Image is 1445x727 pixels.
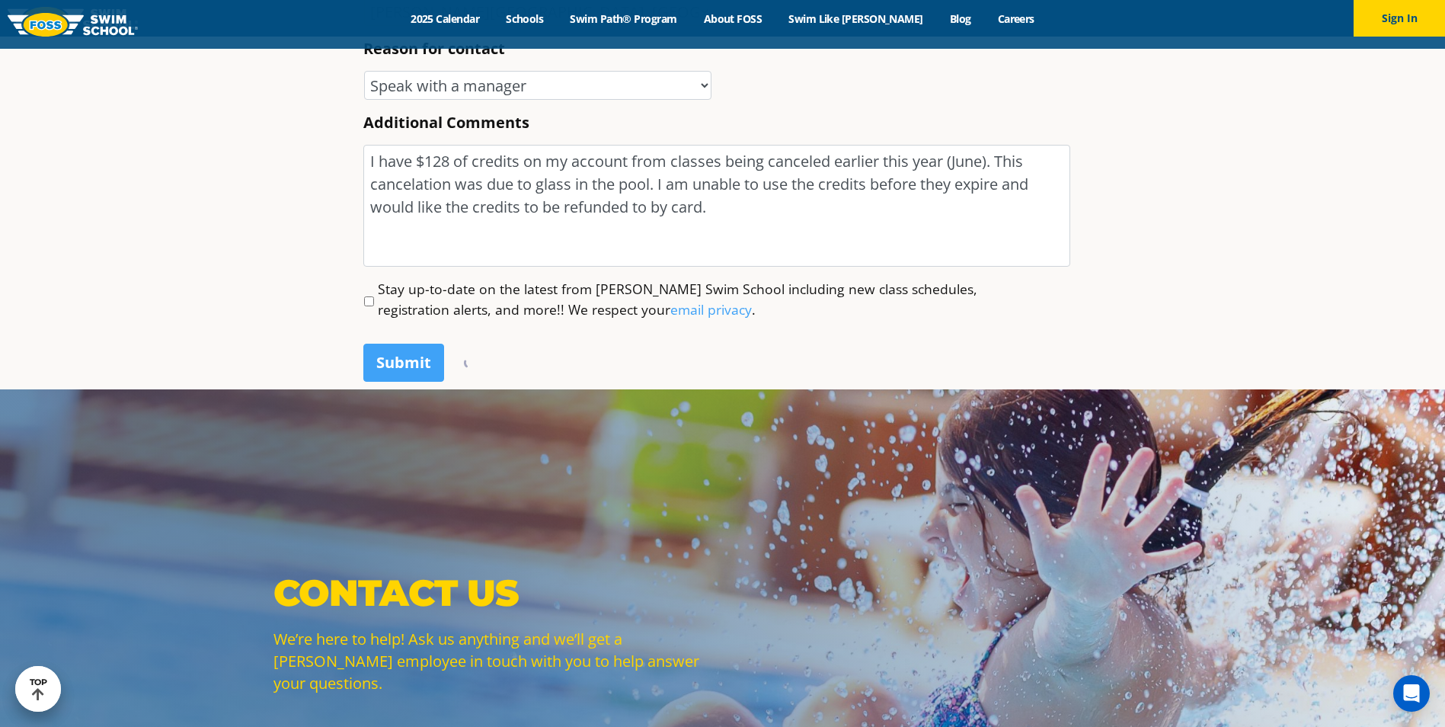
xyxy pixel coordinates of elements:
div: TOP [30,677,47,701]
img: FOSS Swim School Logo [8,13,138,37]
label: Additional Comments [363,113,529,133]
div: Open Intercom Messenger [1393,675,1430,712]
a: About FOSS [690,11,775,26]
a: Schools [493,11,557,26]
a: Careers [984,11,1047,26]
p: We’re here to help! Ask us anything and we’ll get a [PERSON_NAME] employee in touch with you to h... [273,628,715,694]
label: Stay up-to-date on the latest from [PERSON_NAME] Swim School including new class schedules, regis... [378,279,989,319]
p: Contact Us [273,570,715,616]
a: Swim Like [PERSON_NAME] [775,11,937,26]
a: Swim Path® Program [557,11,690,26]
a: email privacy [670,300,752,319]
label: Reason for contact [363,39,505,59]
a: 2025 Calendar [398,11,493,26]
a: Blog [936,11,984,26]
input: Submit [363,344,444,382]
